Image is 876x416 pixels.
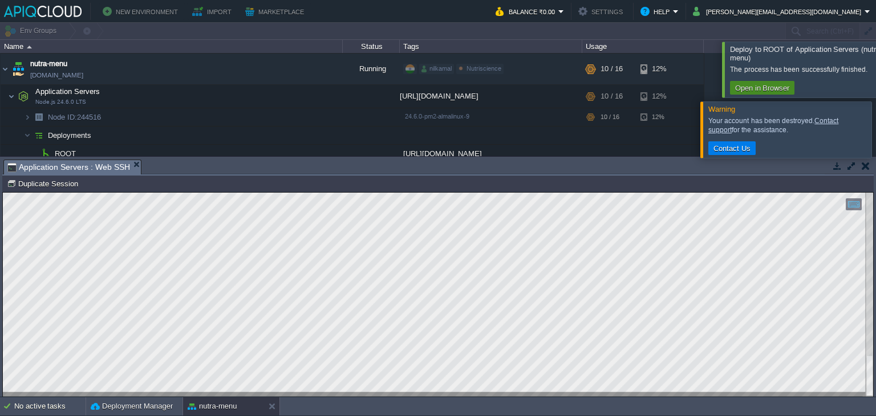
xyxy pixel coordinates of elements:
span: Node.js 24.6.0 LTS [35,99,86,105]
button: nutra-menu [188,401,237,412]
div: No active tasks [14,397,86,415]
div: 12% [640,54,678,84]
button: Import [192,5,235,18]
div: [URL][DOMAIN_NAME] [400,145,582,162]
img: AMDAwAAAACH5BAEAAAAALAAAAAABAAEAAAICRAEAOw== [10,54,26,84]
button: Duplicate Session [7,178,82,189]
a: nutra-menu [30,58,67,70]
a: [DOMAIN_NAME] [30,70,83,81]
div: 12% [640,108,678,126]
div: nilkamal [419,64,454,74]
img: AMDAwAAAACH5BAEAAAAALAAAAAABAAEAAAICRAEAOw== [8,85,15,108]
div: Running [343,54,400,84]
button: Open in Browser [732,83,793,93]
div: Usage [583,40,703,53]
span: 244516 [47,112,103,122]
div: 10 / 16 [601,85,623,108]
a: ROOT [54,149,78,158]
a: Application ServersNode.js 24.6.0 LTS [34,87,102,96]
div: [URL][DOMAIN_NAME] [400,85,582,108]
div: 12% [640,85,678,108]
button: Help [640,5,673,18]
span: Nutriscience [467,65,501,72]
img: AMDAwAAAACH5BAEAAAAALAAAAAABAAEAAAICRAEAOw== [27,46,32,48]
button: New Environment [103,5,181,18]
img: AMDAwAAAACH5BAEAAAAALAAAAAABAAEAAAICRAEAOw== [31,108,47,126]
button: Deployment Manager [91,401,173,412]
img: AMDAwAAAACH5BAEAAAAALAAAAAABAAEAAAICRAEAOw== [31,127,47,144]
button: Settings [578,5,626,18]
div: Name [1,40,342,53]
img: AMDAwAAAACH5BAEAAAAALAAAAAABAAEAAAICRAEAOw== [24,127,31,144]
img: AMDAwAAAACH5BAEAAAAALAAAAAABAAEAAAICRAEAOw== [24,108,31,126]
span: Node ID: [48,113,77,121]
img: AMDAwAAAACH5BAEAAAAALAAAAAABAAEAAAICRAEAOw== [15,85,31,108]
span: Application Servers [34,87,102,96]
button: Balance ₹0.00 [496,5,558,18]
span: 24.6.0-pm2-almalinux-9 [405,113,469,120]
img: AMDAwAAAACH5BAEAAAAALAAAAAABAAEAAAICRAEAOw== [38,145,54,162]
img: AMDAwAAAACH5BAEAAAAALAAAAAABAAEAAAICRAEAOw== [1,54,10,84]
div: 10 / 16 [601,108,619,126]
div: 10 / 16 [601,54,623,84]
button: Marketplace [245,5,307,18]
div: Status [343,40,399,53]
img: APIQCloud [4,6,82,17]
div: Your account has been destroyed. for the assistance. [708,116,869,134]
img: AMDAwAAAACH5BAEAAAAALAAAAAABAAEAAAICRAEAOw== [31,145,38,162]
a: Deployments [47,130,93,140]
span: Warning [708,105,735,113]
span: Application Servers : Web SSH [7,160,130,174]
a: Node ID:244516 [47,112,103,122]
button: [PERSON_NAME][EMAIL_ADDRESS][DOMAIN_NAME] [693,5,865,18]
button: Contact Us [710,143,754,153]
div: Tags [400,40,582,53]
